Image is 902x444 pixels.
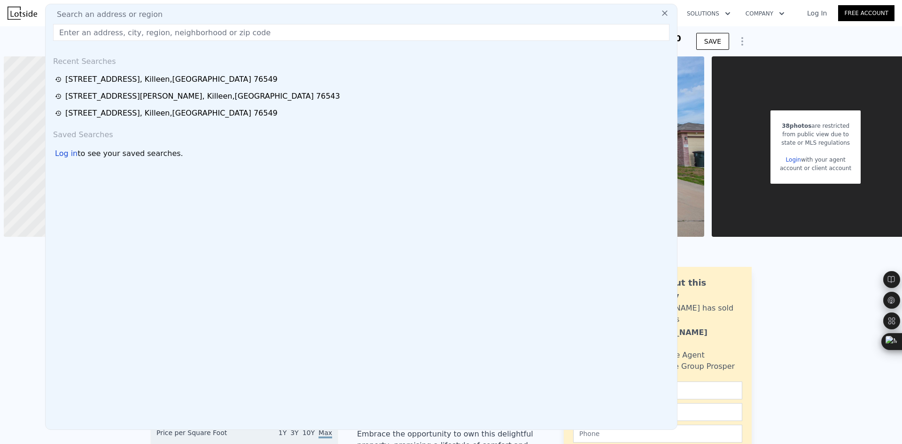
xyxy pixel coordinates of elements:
a: Free Account [838,5,894,21]
a: [STREET_ADDRESS], Killeen,[GEOGRAPHIC_DATA] 76549 [55,74,670,85]
div: Saved Searches [49,122,673,144]
span: 10Y [303,429,315,436]
div: state or MLS regulations [780,139,851,147]
div: Recent Searches [49,48,673,71]
div: account or client account [780,164,851,172]
input: Phone [573,425,742,443]
div: Realty One Group Prosper [638,361,735,372]
button: SAVE [696,33,729,50]
a: [STREET_ADDRESS][PERSON_NAME], Killeen,[GEOGRAPHIC_DATA] 76543 [55,91,670,102]
button: Solutions [679,5,738,22]
div: [STREET_ADDRESS] , Killeen , [GEOGRAPHIC_DATA] 76549 [65,108,278,119]
div: Ask about this property [638,276,742,303]
div: [STREET_ADDRESS][PERSON_NAME] , Killeen , [GEOGRAPHIC_DATA] 76543 [65,91,340,102]
span: Max [319,429,332,438]
div: [PERSON_NAME] has sold 129 homes [638,303,742,325]
span: with your agent [801,156,846,163]
div: Log in [55,148,78,159]
span: Search an address or region [49,9,163,20]
div: [PERSON_NAME] Narayan [638,327,742,350]
div: [STREET_ADDRESS] , Killeen , [GEOGRAPHIC_DATA] 76549 [65,74,278,85]
span: 1Y [279,429,287,436]
div: are restricted [780,122,851,130]
a: [STREET_ADDRESS], Killeen,[GEOGRAPHIC_DATA] 76549 [55,108,670,119]
input: Enter an address, city, region, neighborhood or zip code [53,24,669,41]
button: Show Options [733,32,752,51]
span: 3Y [290,429,298,436]
button: Company [738,5,792,22]
div: Price per Square Foot [156,428,244,443]
a: Log In [796,8,838,18]
a: Login [786,156,801,163]
span: 38 photos [782,123,811,129]
span: to see your saved searches. [78,148,183,159]
img: Lotside [8,7,37,20]
div: from public view due to [780,130,851,139]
